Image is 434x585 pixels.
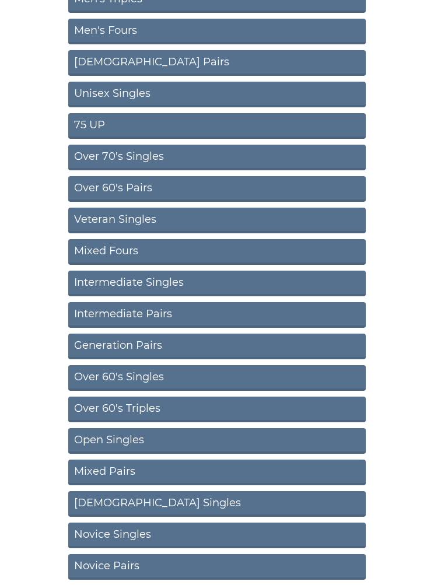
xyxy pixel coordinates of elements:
a: [DEMOGRAPHIC_DATA] Singles [68,491,366,517]
a: Unisex Singles [68,82,366,107]
a: Intermediate Singles [68,271,366,296]
a: Over 60's Pairs [68,176,366,202]
a: Open Singles [68,428,366,454]
a: Generation Pairs [68,334,366,359]
a: Novice Singles [68,523,366,548]
a: Over 60's Triples [68,397,366,422]
a: Intermediate Pairs [68,302,366,328]
a: Mixed Pairs [68,460,366,485]
a: [DEMOGRAPHIC_DATA] Pairs [68,50,366,76]
a: Men's Fours [68,19,366,44]
a: Over 60's Singles [68,365,366,391]
a: Veteran Singles [68,208,366,233]
a: Mixed Fours [68,239,366,265]
a: Over 70's Singles [68,145,366,170]
a: Novice Pairs [68,554,366,580]
a: 75 UP [68,113,366,139]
